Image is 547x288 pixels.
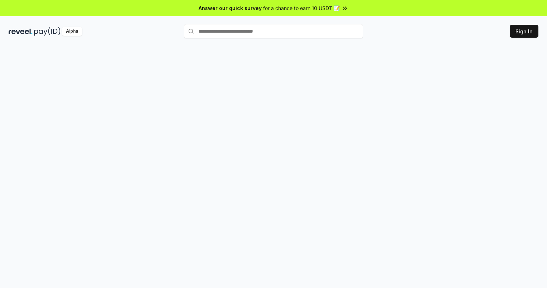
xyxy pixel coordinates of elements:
button: Sign In [510,25,538,38]
img: pay_id [34,27,61,36]
img: reveel_dark [9,27,33,36]
div: Alpha [62,27,82,36]
span: Answer our quick survey [199,4,262,12]
span: for a chance to earn 10 USDT 📝 [263,4,340,12]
